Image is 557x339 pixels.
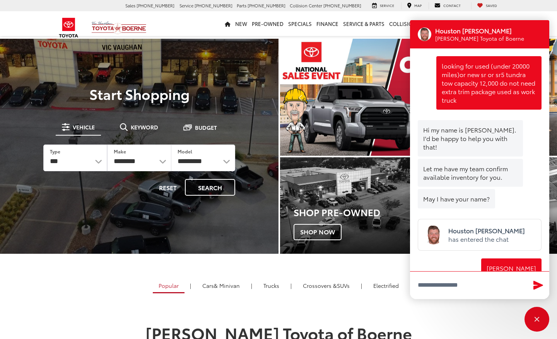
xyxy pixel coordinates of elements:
[410,271,549,299] textarea: Type your message
[222,11,233,36] a: Home
[280,157,418,254] div: Toyota
[429,2,466,9] a: Contact
[73,124,95,130] span: Vehicle
[50,148,60,155] label: Type
[424,225,443,244] img: 8da17bd6-e8a9-11ef-ba90-07203ebf8b3a-1744996729_1617.png
[435,35,533,42] div: Operator Title
[237,2,246,9] span: Parts
[366,2,400,9] a: Service
[314,11,341,36] a: Finance
[481,258,542,278] div: [PERSON_NAME]
[32,86,246,102] p: Start Shopping
[418,189,495,208] div: May I have your name?
[196,279,246,292] a: Cars
[439,11,483,36] a: Rent a Toyota
[54,15,83,40] img: Toyota
[525,307,549,332] div: Close
[294,207,418,217] h3: Shop Pre-Owned
[131,124,158,130] span: Keyword
[290,2,322,9] span: Collision Center
[179,2,193,9] span: Service
[185,179,235,196] button: Search
[418,28,431,41] div: Operator Image
[414,3,422,8] span: Map
[443,3,461,8] span: Contact
[435,35,524,42] p: [PERSON_NAME] Toyota of Boerne
[286,11,314,36] a: Specials
[280,157,418,254] a: Shop Pre-Owned Shop Now
[486,3,497,8] span: Saved
[341,11,387,36] a: Service & Parts: Opens in a new tab
[114,148,126,155] label: Make
[280,39,557,156] div: carousel slide number 1 of 2
[323,2,361,9] span: [PHONE_NUMBER]
[233,11,249,36] a: New
[530,277,547,293] button: Send Message
[249,11,286,36] a: Pre-Owned
[367,279,405,292] a: Electrified
[178,148,192,155] label: Model
[137,2,174,9] span: [PHONE_NUMBER]
[448,226,525,235] p: Houston [PERSON_NAME]
[258,279,285,292] a: Trucks
[448,234,509,243] span: has entered the chat
[249,282,254,289] li: |
[125,2,135,9] span: Sales
[280,39,557,156] section: Carousel section with vehicle pictures - may contain disclaimers.
[418,159,523,187] div: Let me have my team confirm available inventory for you.
[91,21,147,34] img: Vic Vaughan Toyota of Boerne
[248,2,285,9] span: [PHONE_NUMBER]
[152,179,183,196] button: Reset
[297,279,355,292] a: SUVs
[188,282,193,289] li: |
[380,3,394,8] span: Service
[435,26,533,35] div: Operator Name
[436,56,542,110] div: looking for used (under 20000 miles)or new sr or sr5 tundra tow capacity 12,000 do not need extra...
[471,2,503,9] a: My Saved Vehicles
[280,39,557,156] img: Clearance Pricing Is Back
[195,125,217,130] span: Budget
[195,2,232,9] span: [PHONE_NUMBER]
[294,224,342,240] span: Shop Now
[214,282,240,289] span: & Minivan
[483,11,505,36] a: About
[359,282,364,289] li: |
[401,2,427,9] a: Map
[418,120,523,157] div: Hi my name is [PERSON_NAME]. I'd be happy to help you with that!
[435,26,524,35] p: Houston [PERSON_NAME]
[289,282,294,289] li: |
[303,282,337,289] span: Crossovers &
[525,307,549,332] button: Toggle Chat Window
[280,54,321,140] button: Click to view previous picture.
[387,11,439,36] a: Collision Center
[153,279,185,293] a: Popular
